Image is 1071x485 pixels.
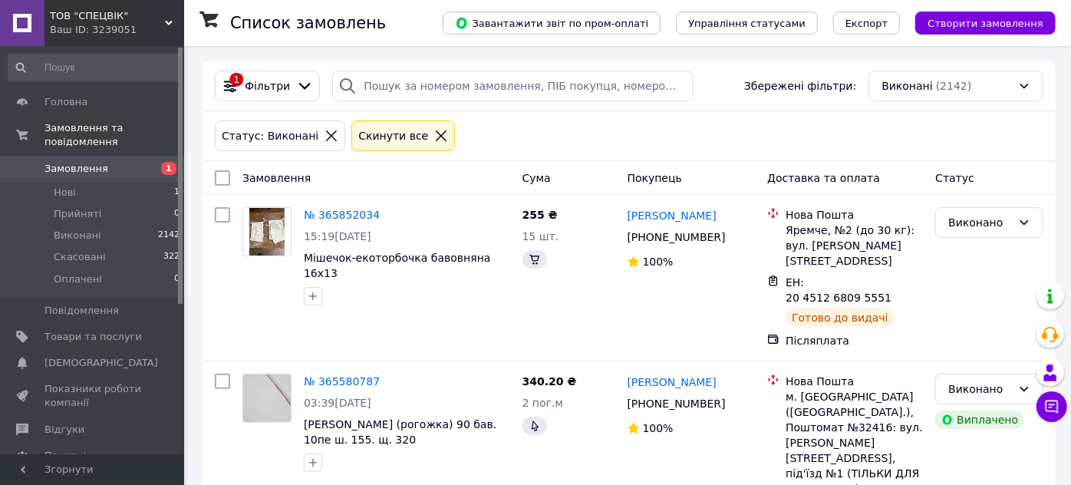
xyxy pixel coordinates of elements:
div: Нова Пошта [786,374,923,389]
div: Виконано [948,214,1012,231]
span: 15 шт. [522,230,559,242]
span: [PHONE_NUMBER] [628,231,726,243]
span: 322 [163,250,180,264]
a: Фото товару [242,374,292,423]
button: Створити замовлення [915,12,1056,35]
div: Виконано [948,381,1012,398]
img: Фото товару [243,374,291,422]
div: Ваш ID: 3239051 [50,23,184,37]
a: Мішечок-екоторбочка бавовняна 16х13 [304,252,491,279]
span: Товари та послуги [44,330,142,344]
span: Показники роботи компанії [44,382,142,410]
span: Замовлення [44,162,108,176]
div: Яремче, №2 (до 30 кг): вул. [PERSON_NAME][STREET_ADDRESS] [786,223,923,269]
button: Чат з покупцем [1036,391,1067,422]
span: Прийняті [54,207,101,221]
span: Статус [935,172,974,184]
span: Відгуки [44,423,84,437]
button: Управління статусами [676,12,818,35]
span: 1 [161,162,176,175]
span: 100% [643,256,674,268]
img: Фото товару [249,208,285,256]
a: [PERSON_NAME] [628,208,717,223]
span: 2 пог.м [522,397,563,409]
span: Замовлення [242,172,311,184]
div: Виплачено [935,411,1024,429]
a: [PERSON_NAME] (рогожка) 90 бав. 10пе ш. 155. щ. 320 [304,418,496,446]
div: Готово до видачі [786,308,895,327]
span: Скасовані [54,250,106,264]
span: [PHONE_NUMBER] [628,398,726,410]
span: 0 [174,272,180,286]
span: Створити замовлення [928,18,1043,29]
span: Оплачені [54,272,102,286]
span: [DEMOGRAPHIC_DATA] [44,356,158,370]
span: 15:19[DATE] [304,230,371,242]
a: [PERSON_NAME] [628,374,717,390]
span: 255 ₴ [522,209,558,221]
span: Покупці [44,449,86,463]
button: Експорт [833,12,901,35]
span: Покупець [628,172,682,184]
span: 03:39[DATE] [304,397,371,409]
span: ЕН: 20 4512 6809 5551 [786,276,891,304]
a: Фото товару [242,207,292,256]
span: 0 [174,207,180,221]
span: Нові [54,186,76,200]
span: ТОВ "СПЕЦВІК" [50,9,165,23]
span: Головна [44,95,87,109]
span: Завантажити звіт по пром-оплаті [455,16,648,30]
input: Пошук [8,54,181,81]
a: Створити замовлення [900,16,1056,28]
a: № 365580787 [304,375,380,388]
span: 2142 [158,229,180,242]
span: Управління статусами [688,18,806,29]
span: 340.20 ₴ [522,375,577,388]
span: 100% [643,422,674,434]
div: Статус: Виконані [219,127,321,144]
span: Повідомлення [44,304,119,318]
span: Cума [522,172,551,184]
div: Нова Пошта [786,207,923,223]
div: Cкинути все [355,127,431,144]
button: Завантажити звіт по пром-оплаті [443,12,661,35]
div: Післяплата [786,333,923,348]
span: Експорт [845,18,888,29]
h1: Список замовлень [230,14,386,32]
a: № 365852034 [304,209,380,221]
span: Фільтри [245,78,290,94]
input: Пошук за номером замовлення, ПІБ покупця, номером телефону, Email, номером накладної [332,71,694,101]
span: Замовлення та повідомлення [44,121,184,149]
span: Виконані [882,78,933,94]
span: Виконані [54,229,101,242]
span: (2142) [936,80,972,92]
span: Збережені фільтри: [744,78,856,94]
span: Доставка та оплата [767,172,880,184]
span: 1 [174,186,180,200]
